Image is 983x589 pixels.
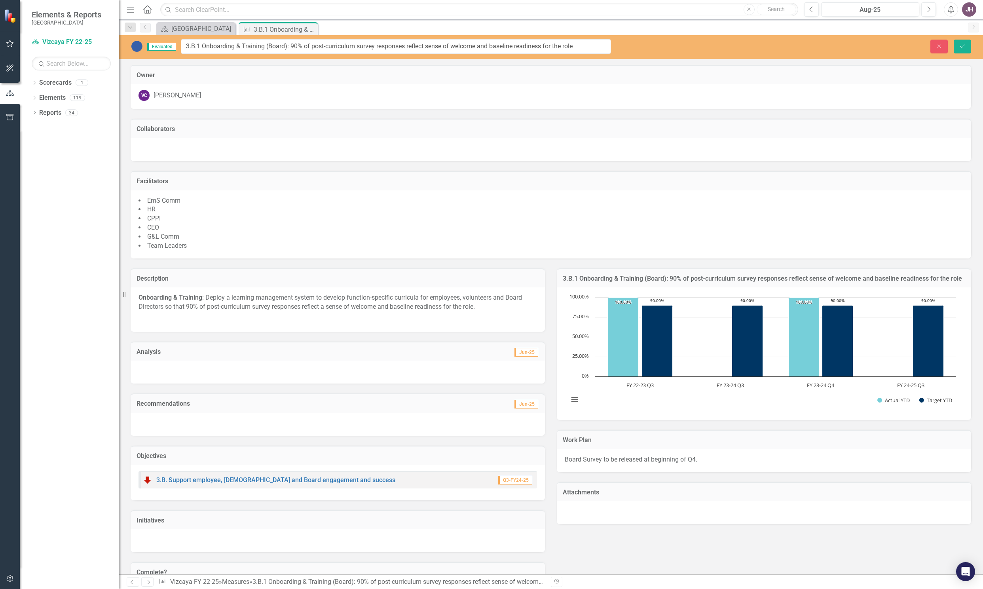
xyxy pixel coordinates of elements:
div: 1 [76,80,88,86]
text: 0% [582,372,589,379]
input: Search Below... [32,57,111,70]
h3: 3.B.1 Onboarding & Training (Board): 90% of post-curriculum survey responses reflect sense of wel... [563,275,965,282]
a: Measures [222,578,249,585]
path: FY 22-23 Q3, 100. Actual YTD. [608,298,639,377]
svg: Interactive chart [565,293,960,412]
path: FY 24-25 Q3, 90. Target YTD. [913,306,944,377]
div: 3.B.1 Onboarding & Training (Board): 90% of post-curriculum survey responses reflect sense of wel... [254,25,316,34]
path: FY 23-24 Q4, 100. Actual YTD. [789,298,820,377]
a: Elements [39,93,66,103]
g: Target YTD, bar series 2 of 2 with 4 bars. [642,306,944,377]
div: [GEOGRAPHIC_DATA] [171,24,233,34]
h3: Recommendations [137,400,412,407]
input: Search ClearPoint... [160,3,798,17]
button: Aug-25 [821,2,919,17]
span: EmS Comm [147,197,180,204]
h3: Objectives [137,452,539,460]
text: 100.00% [615,299,631,305]
h3: Owner [137,72,965,79]
span: Search [768,6,785,12]
a: 3.B. Support employee, [DEMOGRAPHIC_DATA] and Board engagement and success [156,476,395,484]
span: Jun-25 [514,400,538,408]
div: 34 [65,109,78,116]
div: Chart. Highcharts interactive chart. [565,293,963,412]
text: 100.00% [796,299,812,305]
text: 75.00% [572,313,589,320]
text: 50.00% [572,332,589,340]
h3: Analysis [137,348,336,355]
div: VC [139,90,150,101]
text: 90.00% [921,298,935,303]
h3: Complete? [137,569,539,576]
span: CEO [147,224,159,231]
button: Show Target YTD [919,397,953,404]
text: FY 24-25 Q3 [897,382,924,389]
span: Jun-25 [514,348,538,357]
h3: Initiatives [137,517,539,524]
span: Evaluated [147,43,176,51]
div: Open Intercom Messenger [956,562,975,581]
h3: Facilitators [137,178,965,185]
img: No Information [131,40,143,53]
g: Actual YTD, bar series 1 of 2 with 4 bars. [608,297,911,377]
h3: Attachments [563,489,965,496]
span: HR [147,205,156,213]
text: 25.00% [572,352,589,359]
span: CPPI [147,215,161,222]
text: 90.00% [650,298,664,303]
div: 119 [70,95,85,101]
span: Elements & Reports [32,10,101,19]
text: 90.00% [831,298,844,303]
a: Reports [39,108,61,118]
small: [GEOGRAPHIC_DATA] [32,19,101,26]
button: Search [757,4,796,15]
div: 3.B.1 Onboarding & Training (Board): 90% of post-curriculum survey responses reflect sense of wel... [252,578,639,585]
text: 100.00% [569,293,589,300]
button: Show Actual YTD [877,397,910,404]
text: 90.00% [740,298,754,303]
div: » » [159,578,545,587]
h3: Work Plan [563,437,965,444]
input: This field is required [181,39,611,54]
div: [PERSON_NAME] [154,91,201,100]
a: Vizcaya FY 22-25 [170,578,219,585]
img: ClearPoint Strategy [4,9,18,23]
img: Below Plan [143,475,152,484]
text: FY 23-24 Q3 [717,382,744,389]
path: FY 23-24 Q4, 90. Target YTD. [822,306,853,377]
strong: Onboarding & Training [139,294,202,301]
span: Team Leaders [147,242,187,249]
h3: Description [137,275,539,282]
button: JH [962,2,976,17]
text: FY 22-23 Q3 [626,382,654,389]
path: FY 22-23 Q3, 90. Target YTD. [642,306,673,377]
span: G&L Comm [147,233,179,240]
text: FY 23-24 Q4 [807,382,835,389]
a: [GEOGRAPHIC_DATA] [158,24,233,34]
div: Aug-25 [824,5,917,15]
span: Q3-FY24-25 [498,476,532,484]
a: Vizcaya FY 22-25 [32,38,111,47]
p: Board Survey to be released at beginning of Q4. [565,455,963,464]
p: : Deploy a learning management system to develop function-specific curricula for employees, volun... [139,293,537,313]
path: FY 23-24 Q3, 90. Target YTD. [732,306,763,377]
a: Scorecards [39,78,72,87]
button: View chart menu, Chart [569,394,580,405]
h3: Collaborators [137,125,965,133]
